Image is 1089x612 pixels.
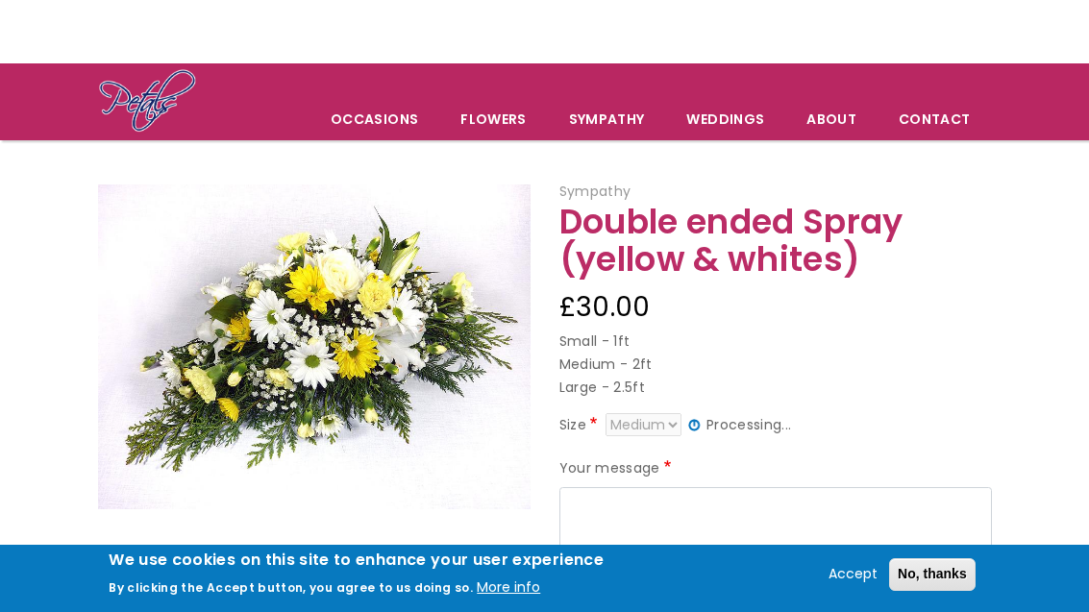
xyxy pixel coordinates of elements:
[440,99,546,139] a: Flowers
[109,550,604,571] h2: We use cookies on this site to enhance your user experience
[559,414,602,437] label: Size
[559,284,992,330] div: £30.00
[702,414,797,436] div: Processing...
[666,99,784,139] span: Weddings
[549,99,665,139] a: Sympathy
[109,579,473,596] p: By clicking the Accept button, you agree to us doing so.
[559,457,676,480] label: Your message
[559,330,992,400] p: Small - 1ft Medium - 2ft Large - 2.5ft
[477,576,540,600] button: More info
[889,558,976,591] button: No, thanks
[786,99,877,139] a: About
[98,184,531,509] img: Double ended Spray (yellow & whites)
[310,99,438,139] span: Occasions
[821,563,885,586] button: Accept
[559,182,631,201] span: Sympathy
[879,99,990,139] a: Contact
[98,68,197,135] img: Home
[559,204,992,278] h1: Double ended Spray (yellow & whites)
